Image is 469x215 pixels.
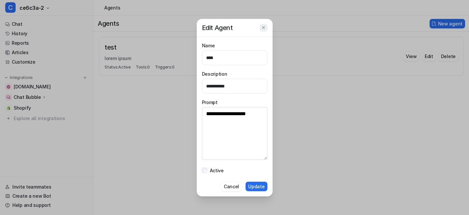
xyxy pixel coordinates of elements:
label: Description [202,70,267,77]
label: Name [202,42,267,49]
button: Update [246,182,267,191]
button: Cancel [221,182,242,191]
h3: Edit Agent [202,23,233,33]
label: Prompt [202,99,267,106]
label: Active [210,167,224,174]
